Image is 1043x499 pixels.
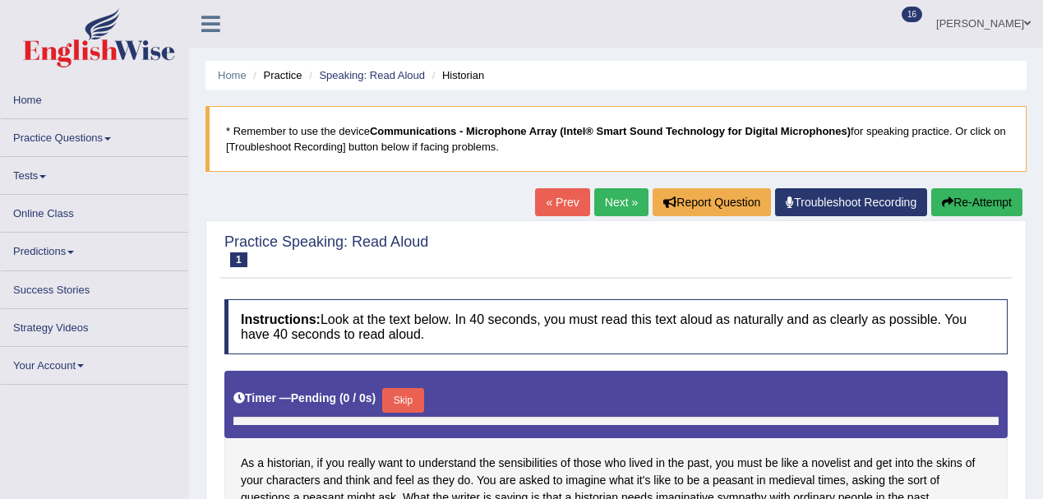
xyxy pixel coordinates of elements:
blockquote: * Remember to use the device for speaking practice. Or click on [Troubleshoot Recording] button b... [205,106,1027,172]
a: « Prev [535,188,589,216]
h4: Look at the text below. In 40 seconds, you must read this text aloud as naturally and as clearly ... [224,299,1008,354]
b: ( [339,391,344,404]
h5: Timer — [233,392,376,404]
li: Practice [249,67,302,83]
h2: Practice Speaking: Read Aloud [224,234,428,267]
a: Troubleshoot Recording [775,188,927,216]
a: Speaking: Read Aloud [319,69,425,81]
a: Tests [1,157,188,189]
b: Instructions: [241,312,321,326]
a: Your Account [1,347,188,379]
span: 1 [230,252,247,267]
b: Communications - Microphone Array (Intel® Smart Sound Technology for Digital Microphones) [370,125,851,137]
a: Home [1,81,188,113]
li: Historian [428,67,485,83]
a: Success Stories [1,271,188,303]
b: Pending [291,391,336,404]
span: 16 [902,7,922,22]
a: Predictions [1,233,188,265]
a: Online Class [1,195,188,227]
a: Practice Questions [1,119,188,151]
button: Skip [382,388,423,413]
a: Home [218,69,247,81]
a: Next » [594,188,648,216]
b: 0 / 0s [344,391,372,404]
button: Re-Attempt [931,188,1022,216]
a: Strategy Videos [1,309,188,341]
b: ) [372,391,376,404]
button: Report Question [653,188,771,216]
